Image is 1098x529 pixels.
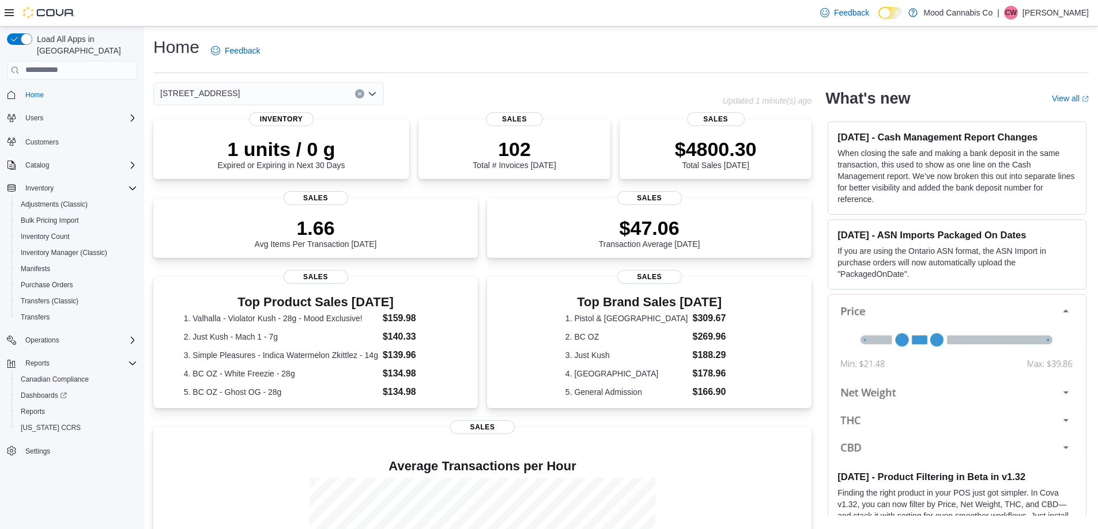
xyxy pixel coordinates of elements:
h3: Top Product Sales [DATE] [184,295,448,309]
span: Feedback [834,7,869,18]
span: Users [25,113,43,123]
p: | [997,6,999,20]
span: Customers [21,134,137,149]
span: Inventory Count [16,230,137,243]
span: Catalog [21,158,137,172]
span: Bulk Pricing Import [16,214,137,227]
dd: $178.96 [692,367,733,380]
span: Dashboards [21,391,67,400]
a: Purchase Orders [16,278,78,292]
button: Reports [2,355,142,371]
dt: 3. Just Kush [565,349,688,361]
p: [PERSON_NAME] [1022,6,1089,20]
span: Users [21,111,137,125]
div: Transaction Average [DATE] [599,216,700,249]
a: Dashboards [12,387,142,404]
div: Total # Invoices [DATE] [473,138,556,170]
span: Sales [450,420,515,434]
dd: $134.98 [383,385,447,399]
dt: 1. Pistol & [GEOGRAPHIC_DATA] [565,313,688,324]
button: Customers [2,133,142,150]
button: Clear input [355,89,364,98]
p: $4800.30 [675,138,757,161]
span: Sales [687,112,745,126]
span: Reports [16,405,137,418]
dt: 2. Just Kush - Mach 1 - 7g [184,331,378,342]
button: Inventory [21,181,58,195]
span: Operations [25,336,59,345]
span: Manifests [16,262,137,276]
dd: $269.96 [692,330,733,344]
div: Expired or Expiring in Next 30 Days [218,138,345,170]
a: Inventory Count [16,230,74,243]
button: Transfers [12,309,142,325]
button: Operations [21,333,64,347]
dt: 3. Simple Pleasures - Indica Watermelon Zkittlez - 14g [184,349,378,361]
button: Canadian Compliance [12,371,142,387]
h3: Top Brand Sales [DATE] [565,295,734,309]
span: Transfers (Classic) [16,294,137,308]
p: 1.66 [255,216,377,239]
span: Purchase Orders [21,280,73,290]
dd: $140.33 [383,330,447,344]
span: Canadian Compliance [16,372,137,386]
span: Washington CCRS [16,421,137,435]
button: Catalog [21,158,54,172]
dt: 4. BC OZ - White Freezie - 28g [184,368,378,379]
div: Total Sales [DATE] [675,138,757,170]
span: Purchase Orders [16,278,137,292]
p: If you are using the Ontario ASN format, the ASN Import in purchase orders will now automatically... [837,245,1077,280]
svg: External link [1082,96,1089,102]
span: Bulk Pricing Import [21,216,79,225]
button: Purchase Orders [12,277,142,293]
dt: 1. Valhalla - Violator Kush - 28g - Mood Exclusive! [184,313,378,324]
p: Mood Cannabis Co [923,6,993,20]
a: Feedback [816,1,874,24]
span: [US_STATE] CCRS [21,423,81,432]
span: [STREET_ADDRESS] [160,86,240,100]
button: Manifests [12,261,142,277]
span: Sales [284,191,348,205]
dt: 5. General Admission [565,386,688,398]
a: Bulk Pricing Import [16,214,84,227]
span: Inventory [249,112,314,126]
button: Reports [21,356,54,370]
a: Transfers (Classic) [16,294,83,308]
dd: $139.96 [383,348,447,362]
button: Transfers (Classic) [12,293,142,309]
div: Cory Waldron [1004,6,1018,20]
button: Inventory Manager (Classic) [12,245,142,261]
button: Users [21,111,48,125]
button: Home [2,86,142,103]
a: Transfers [16,310,54,324]
a: [US_STATE] CCRS [16,421,85,435]
nav: Complex example [7,82,137,489]
button: Inventory [2,180,142,196]
span: Inventory Manager (Classic) [16,246,137,260]
h2: What's new [825,89,910,108]
button: Settings [2,443,142,459]
dd: $188.29 [692,348,733,362]
a: Inventory Manager (Classic) [16,246,112,260]
span: Transfers [16,310,137,324]
button: Catalog [2,157,142,173]
span: Reports [25,359,50,368]
span: Reports [21,356,137,370]
span: Home [21,87,137,102]
span: Inventory Count [21,232,70,241]
dt: 5. BC OZ - Ghost OG - 28g [184,386,378,398]
span: Catalog [25,161,49,170]
p: $47.06 [599,216,700,239]
a: Customers [21,135,63,149]
button: Reports [12,404,142,420]
p: 1 units / 0 g [218,138,345,161]
span: Sales [617,191,682,205]
a: View allExternal link [1052,94,1089,103]
span: Canadian Compliance [21,375,89,384]
p: Updated 1 minute(s) ago [723,96,812,105]
button: Operations [2,332,142,348]
span: Operations [21,333,137,347]
span: Adjustments (Classic) [21,200,88,209]
a: Manifests [16,262,55,276]
a: Home [21,88,48,102]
